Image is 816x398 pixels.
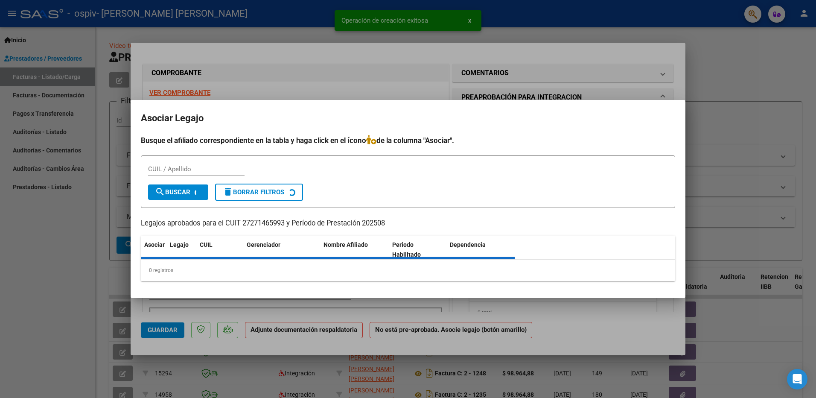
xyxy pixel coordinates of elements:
span: Buscar [155,188,190,196]
datatable-header-cell: Nombre Afiliado [320,236,389,264]
datatable-header-cell: Legajo [166,236,196,264]
span: Dependencia [450,241,486,248]
datatable-header-cell: Asociar [141,236,166,264]
span: Periodo Habilitado [392,241,421,258]
button: Borrar Filtros [215,184,303,201]
datatable-header-cell: Dependencia [446,236,515,264]
span: CUIL [200,241,213,248]
span: Nombre Afiliado [323,241,368,248]
h4: Busque el afiliado correspondiente en la tabla y haga click en el ícono de la columna "Asociar". [141,135,675,146]
datatable-header-cell: CUIL [196,236,243,264]
p: Legajos aprobados para el CUIT 27271465993 y Período de Prestación 202508 [141,218,675,229]
h2: Asociar Legajo [141,110,675,126]
span: Legajo [170,241,189,248]
button: Buscar [148,184,208,200]
span: Gerenciador [247,241,280,248]
div: 0 registros [141,260,675,281]
div: Open Intercom Messenger [787,369,807,389]
datatable-header-cell: Gerenciador [243,236,320,264]
mat-icon: delete [223,187,233,197]
datatable-header-cell: Periodo Habilitado [389,236,446,264]
span: Borrar Filtros [223,188,284,196]
span: Asociar [144,241,165,248]
mat-icon: search [155,187,165,197]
